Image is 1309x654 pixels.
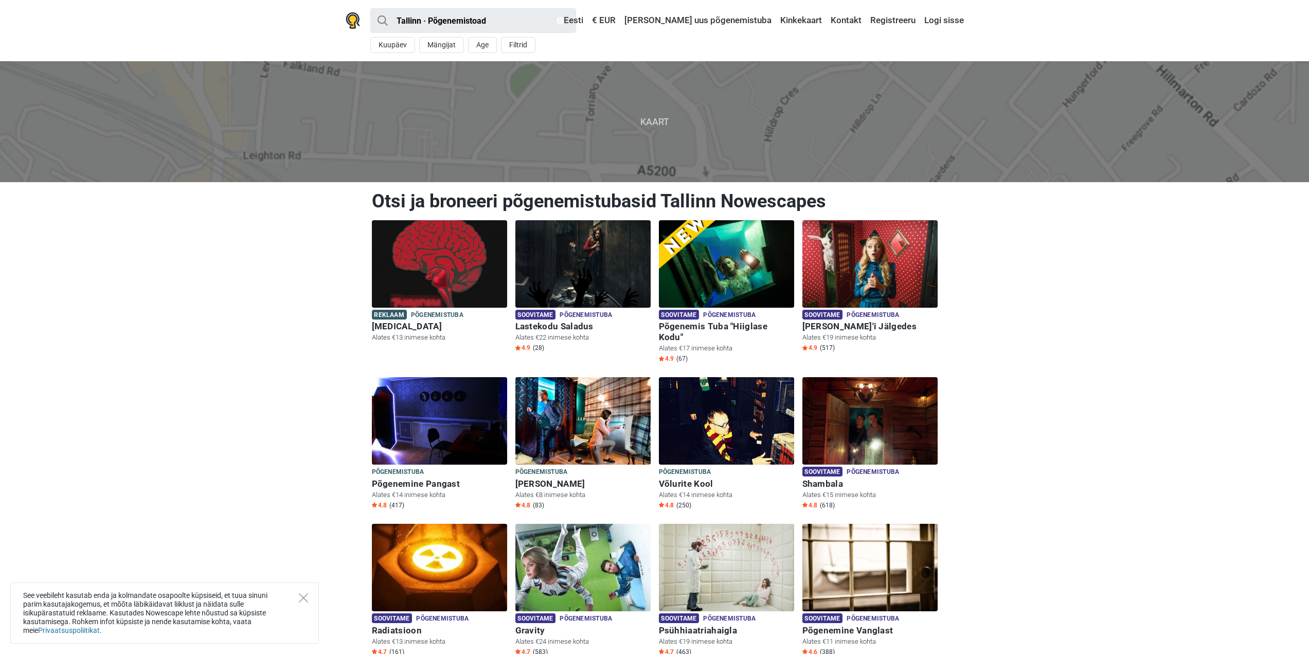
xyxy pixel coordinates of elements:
p: Alates €24 inimese kohta [515,637,651,646]
p: Alates €22 inimese kohta [515,333,651,342]
img: Paranoia [372,220,507,308]
span: 4.8 [515,501,530,509]
a: Kontakt [828,11,864,30]
img: Star [372,649,377,654]
a: Privaatsuspoliitikat [38,626,100,634]
h1: Otsi ja broneeri põgenemistubasid Tallinn Nowescapes [372,190,938,213]
a: Logi sisse [922,11,964,30]
span: 4.9 [802,344,817,352]
a: Sherlock Holmes Põgenemistuba [PERSON_NAME] Alates €8 inimese kohta Star4.8 (83) [515,377,651,511]
h6: Võlurite Kool [659,479,794,489]
span: Soovitame [802,310,843,320]
img: Star [515,345,521,350]
button: Mängijat [419,37,464,53]
span: 4.8 [802,501,817,509]
button: Close [299,593,308,603]
span: (67) [676,355,688,363]
p: Alates €11 inimese kohta [802,637,938,646]
span: Põgenemistuba [560,310,612,321]
a: Registreeru [868,11,918,30]
span: 4.8 [372,501,387,509]
span: Põgenemistuba [411,310,463,321]
img: Star [802,502,808,507]
img: Star [659,356,664,361]
span: (28) [533,344,544,352]
h6: Psühhiaatriahaigla [659,625,794,636]
img: Põgenemine Pangast [372,377,507,465]
a: Lastekodu Saladus Soovitame Põgenemistuba Lastekodu Saladus Alates €22 inimese kohta Star4.9 (28) [515,220,651,355]
img: Radiatsioon [372,524,507,611]
div: See veebileht kasutab enda ja kolmandate osapoolte küpsiseid, et tuua sinuni parim kasutajakogemu... [10,582,319,644]
span: Soovitame [659,310,700,320]
p: Alates €19 inimese kohta [659,637,794,646]
input: proovi “Tallinn” [370,8,576,33]
h6: Põgenemine Pangast [372,479,507,489]
span: Põgenemistuba [847,310,899,321]
p: Alates €13 inimese kohta [372,333,507,342]
span: Põgenemistuba [703,310,756,321]
a: Põgenemine Pangast Põgenemistuba Põgenemine Pangast Alates €14 inimese kohta Star4.8 (417) [372,377,507,511]
a: Põgenemis Tuba "Hiiglase Kodu" Soovitame Põgenemistuba Põgenemis Tuba "Hiiglase Kodu" Alates €17 ... [659,220,794,365]
h6: Shambala [802,479,938,489]
h6: Lastekodu Saladus [515,321,651,332]
span: 4.9 [659,355,674,363]
span: 4.8 [659,501,674,509]
span: (417) [389,501,404,509]
img: Võlurite Kool [659,377,794,465]
button: Age [468,37,497,53]
a: Alice'i Jälgedes Soovitame Põgenemistuba [PERSON_NAME]'i Jälgedes Alates €19 inimese kohta Star4.... [802,220,938,355]
p: Alates €17 inimese kohta [659,344,794,353]
img: Star [659,649,664,654]
button: Filtrid [501,37,535,53]
a: [PERSON_NAME] uus põgenemistuba [622,11,774,30]
img: Star [515,649,521,654]
img: Shambala [802,377,938,465]
span: (83) [533,501,544,509]
img: Gravity [515,524,651,611]
img: Eesti [557,17,564,24]
h6: [MEDICAL_DATA] [372,321,507,332]
p: Alates €19 inimese kohta [802,333,938,342]
img: Nowescape logo [346,12,360,29]
span: Soovitame [372,613,413,623]
h6: Radiatsioon [372,625,507,636]
span: Põgenemistuba [703,613,756,625]
img: Sherlock Holmes [515,377,651,465]
span: Soovitame [802,613,843,623]
img: Alice'i Jälgedes [802,220,938,308]
a: Paranoia Reklaam Põgenemistuba [MEDICAL_DATA] Alates €13 inimese kohta [372,220,507,345]
span: Põgenemistuba [416,613,469,625]
h6: [PERSON_NAME]'i Jälgedes [802,321,938,332]
a: € EUR [589,11,618,30]
img: Star [372,502,377,507]
img: Põgenemis Tuba "Hiiglase Kodu" [659,220,794,308]
img: Põgenemine Vanglast [802,524,938,611]
span: (618) [820,501,835,509]
span: 4.9 [515,344,530,352]
span: Põgenemistuba [659,467,711,478]
span: Soovitame [515,310,556,320]
a: Eesti [554,11,586,30]
button: Kuupäev [370,37,415,53]
p: Alates €14 inimese kohta [659,490,794,500]
a: Võlurite Kool Põgenemistuba Võlurite Kool Alates €14 inimese kohta Star4.8 (250) [659,377,794,511]
span: Põgenemistuba [847,613,899,625]
img: Star [515,502,521,507]
span: Soovitame [515,613,556,623]
span: Soovitame [659,613,700,623]
span: Soovitame [802,467,843,476]
h6: [PERSON_NAME] [515,479,651,489]
span: Põgenemistuba [847,467,899,478]
img: Star [802,345,808,350]
span: (250) [676,501,691,509]
h6: Gravity [515,625,651,636]
span: Reklaam [372,310,407,320]
img: Star [802,649,808,654]
img: Lastekodu Saladus [515,220,651,308]
span: Põgenemistuba [560,613,612,625]
p: Alates €15 inimese kohta [802,490,938,500]
span: Põgenemistuba [372,467,424,478]
img: Psühhiaatriahaigla [659,524,794,611]
p: Alates €14 inimese kohta [372,490,507,500]
p: Alates €8 inimese kohta [515,490,651,500]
